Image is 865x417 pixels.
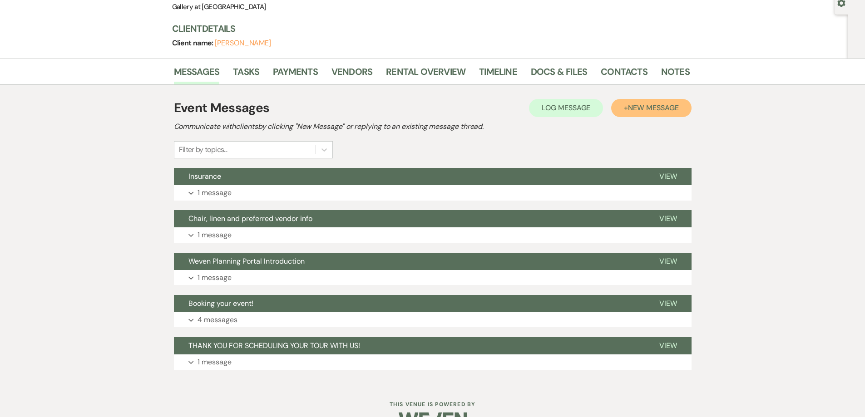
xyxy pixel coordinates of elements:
[645,253,692,270] button: View
[659,341,677,350] span: View
[174,312,692,328] button: 4 messages
[611,99,691,117] button: +New Message
[188,256,305,266] span: Weven Planning Portal Introduction
[174,354,692,370] button: 1 message
[172,2,266,11] span: Gallery at [GEOGRAPHIC_DATA]
[386,64,465,84] a: Rental Overview
[542,103,590,113] span: Log Message
[233,64,259,84] a: Tasks
[179,144,227,155] div: Filter by topics...
[198,314,237,326] p: 4 messages
[174,270,692,285] button: 1 message
[172,38,215,48] span: Client name:
[174,210,645,227] button: Chair, linen and preferred vendor info
[659,256,677,266] span: View
[188,214,312,223] span: Chair, linen and preferred vendor info
[601,64,648,84] a: Contacts
[645,210,692,227] button: View
[172,22,681,35] h3: Client Details
[659,214,677,223] span: View
[659,299,677,308] span: View
[174,64,220,84] a: Messages
[174,98,270,118] h1: Event Messages
[188,341,360,350] span: THANK YOU FOR SCHEDULING YOUR TOUR WITH US!
[645,168,692,185] button: View
[188,172,221,181] span: Insurance
[645,295,692,312] button: View
[529,99,603,117] button: Log Message
[188,299,253,308] span: Booking your event!
[198,187,232,199] p: 1 message
[174,121,692,132] h2: Communicate with clients by clicking "New Message" or replying to an existing message thread.
[198,356,232,368] p: 1 message
[174,295,645,312] button: Booking your event!
[331,64,372,84] a: Vendors
[659,172,677,181] span: View
[174,185,692,201] button: 1 message
[174,253,645,270] button: Weven Planning Portal Introduction
[198,229,232,241] p: 1 message
[531,64,587,84] a: Docs & Files
[174,337,645,354] button: THANK YOU FOR SCHEDULING YOUR TOUR WITH US!
[273,64,318,84] a: Payments
[628,103,678,113] span: New Message
[215,39,271,47] button: [PERSON_NAME]
[479,64,517,84] a: Timeline
[198,272,232,284] p: 1 message
[661,64,690,84] a: Notes
[645,337,692,354] button: View
[174,168,645,185] button: Insurance
[174,227,692,243] button: 1 message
